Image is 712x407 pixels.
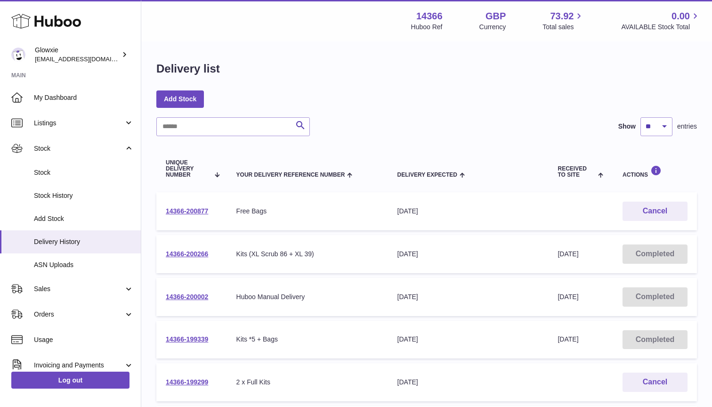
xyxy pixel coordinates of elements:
[397,250,539,259] div: [DATE]
[156,90,204,107] a: Add Stock
[397,293,539,301] div: [DATE]
[35,46,120,64] div: Glowxie
[236,250,379,259] div: Kits (XL Scrub 86 + XL 39)
[34,144,124,153] span: Stock
[542,10,584,32] a: 73.92 Total sales
[236,378,379,387] div: 2 x Full Kits
[236,172,345,178] span: Your Delivery Reference Number
[11,372,129,389] a: Log out
[34,260,134,269] span: ASN Uploads
[166,160,209,179] span: Unique Delivery Number
[34,237,134,246] span: Delivery History
[672,10,690,23] span: 0.00
[621,10,701,32] a: 0.00 AVAILABLE Stock Total
[479,23,506,32] div: Currency
[236,335,379,344] div: Kits *5 + Bags
[618,122,636,131] label: Show
[34,168,134,177] span: Stock
[166,378,208,386] a: 14366-199299
[623,165,688,178] div: Actions
[34,93,134,102] span: My Dashboard
[677,122,697,131] span: entries
[236,207,379,216] div: Free Bags
[236,293,379,301] div: Huboo Manual Delivery
[34,285,124,293] span: Sales
[34,335,134,344] span: Usage
[166,207,208,215] a: 14366-200877
[397,172,457,178] span: Delivery Expected
[166,293,208,301] a: 14366-200002
[558,250,578,258] span: [DATE]
[34,191,134,200] span: Stock History
[558,293,578,301] span: [DATE]
[621,23,701,32] span: AVAILABLE Stock Total
[35,55,138,63] span: [EMAIL_ADDRESS][DOMAIN_NAME]
[558,335,578,343] span: [DATE]
[166,250,208,258] a: 14366-200266
[11,48,25,62] img: suraj@glowxie.com
[34,361,124,370] span: Invoicing and Payments
[623,202,688,221] button: Cancel
[397,207,539,216] div: [DATE]
[411,23,443,32] div: Huboo Ref
[34,214,134,223] span: Add Stock
[485,10,506,23] strong: GBP
[558,166,595,178] span: Received to Site
[34,119,124,128] span: Listings
[397,378,539,387] div: [DATE]
[156,61,220,76] h1: Delivery list
[397,335,539,344] div: [DATE]
[550,10,574,23] span: 73.92
[623,373,688,392] button: Cancel
[542,23,584,32] span: Total sales
[166,335,208,343] a: 14366-199339
[416,10,443,23] strong: 14366
[34,310,124,319] span: Orders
